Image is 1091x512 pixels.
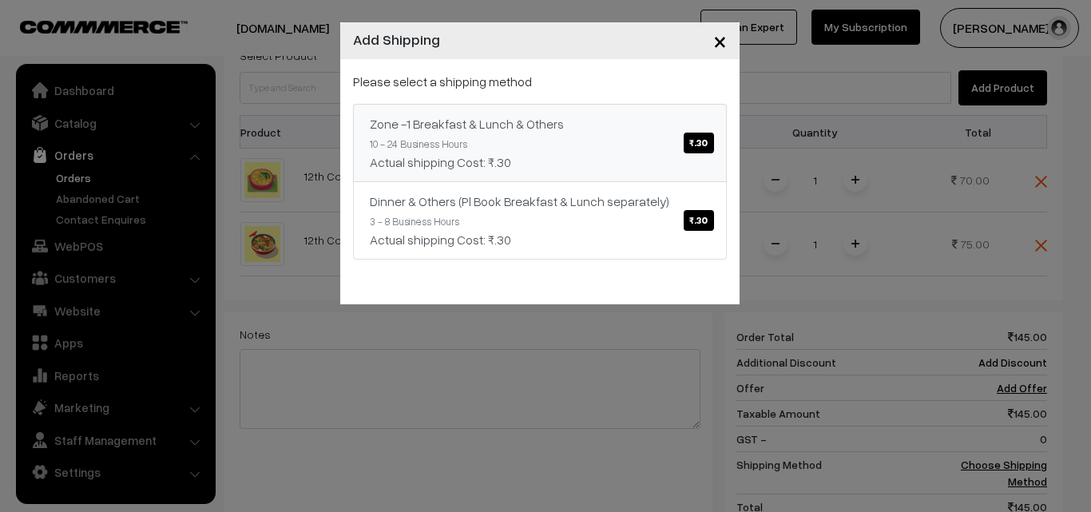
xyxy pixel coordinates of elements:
[370,230,710,249] div: Actual shipping Cost: ₹.30
[370,215,459,228] small: 3 - 8 Business Hours
[684,210,713,231] span: ₹.30
[353,104,727,182] a: Zone -1 Breakfast & Lunch & Others₹.30 10 - 24 Business HoursActual shipping Cost: ₹.30
[353,29,440,50] h4: Add Shipping
[700,16,740,65] button: Close
[370,192,710,211] div: Dinner & Others (Pl Book Breakfast & Lunch separately)
[370,114,710,133] div: Zone -1 Breakfast & Lunch & Others
[684,133,713,153] span: ₹.30
[370,137,467,150] small: 10 - 24 Business Hours
[353,181,727,260] a: Dinner & Others (Pl Book Breakfast & Lunch separately)₹.30 3 - 8 Business HoursActual shipping Co...
[370,153,710,172] div: Actual shipping Cost: ₹.30
[353,72,727,91] p: Please select a shipping method
[713,26,727,55] span: ×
